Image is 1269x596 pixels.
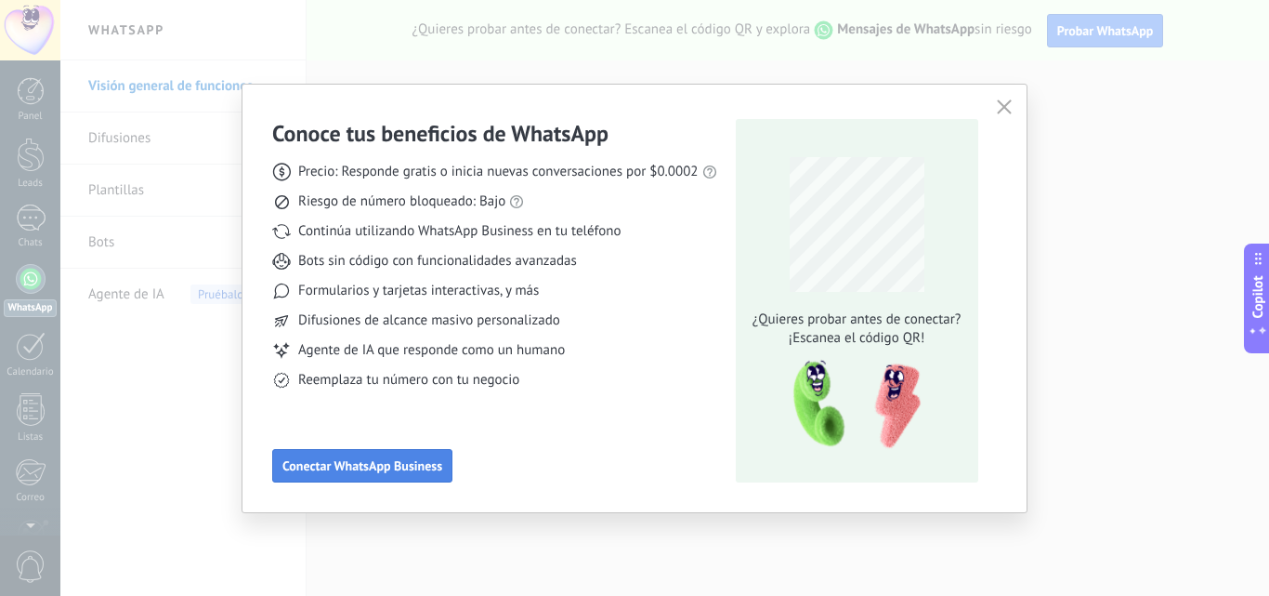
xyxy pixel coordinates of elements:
span: Agente de IA que responde como un humano [298,341,565,360]
span: Continúa utilizando WhatsApp Business en tu teléfono [298,222,621,241]
span: Formularios y tarjetas interactivas, y más [298,282,539,300]
span: Copilot [1249,275,1267,318]
h3: Conoce tus beneficios de WhatsApp [272,119,608,148]
span: Riesgo de número bloqueado: Bajo [298,192,505,211]
img: qr-pic-1x.png [778,355,924,455]
button: Conectar WhatsApp Business [272,449,452,483]
span: Bots sin código con funcionalidades avanzadas [298,252,577,271]
span: ¡Escanea el código QR! [747,329,966,348]
span: Precio: Responde gratis o inicia nuevas conversaciones por $0.0002 [298,163,699,181]
span: Reemplaza tu número con tu negocio [298,371,519,390]
span: Conectar WhatsApp Business [282,459,442,472]
span: Difusiones de alcance masivo personalizado [298,311,560,330]
span: ¿Quieres probar antes de conectar? [747,311,966,329]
